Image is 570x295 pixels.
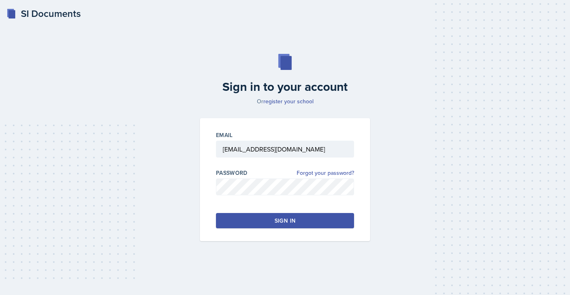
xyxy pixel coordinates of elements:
input: Email [216,141,354,158]
button: Sign in [216,213,354,228]
p: Or [195,97,375,105]
h2: Sign in to your account [195,80,375,94]
div: Sign in [275,217,295,225]
a: SI Documents [6,6,81,21]
a: register your school [263,97,313,105]
label: Email [216,131,233,139]
label: Password [216,169,248,177]
a: Forgot your password? [297,169,354,177]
